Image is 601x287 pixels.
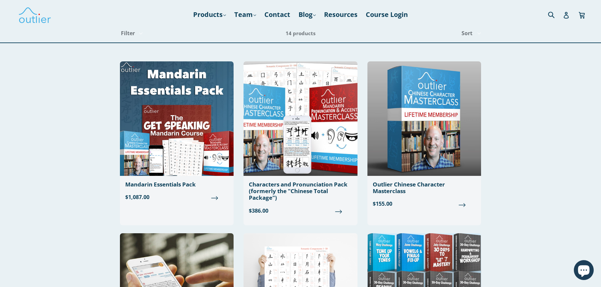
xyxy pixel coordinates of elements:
[120,61,234,176] img: Mandarin Essentials Pack
[367,61,481,176] img: Outlier Chinese Character Masterclass Outlier Linguistics
[261,9,294,21] a: Contact
[190,9,229,21] a: Products
[249,207,352,215] span: $386.00
[546,8,565,21] input: Search
[295,9,319,21] a: Blog
[367,61,481,213] a: Outlier Chinese Character Masterclass $155.00
[120,61,234,206] a: Mandarin Essentials Pack $1,087.00
[244,61,357,176] img: Chinese Total Package Outlier Linguistics
[572,260,596,282] inbox-online-store-chat: Shopify online store chat
[244,61,357,220] a: Characters and Pronunciation Pack (formerly the "Chinese Total Package") $386.00
[125,181,228,188] div: Mandarin Essentials Pack
[286,30,315,36] span: 14 products
[249,181,352,201] div: Characters and Pronunciation Pack (formerly the "Chinese Total Package")
[231,9,259,21] a: Team
[362,9,411,21] a: Course Login
[125,193,228,201] span: $1,087.00
[373,200,476,208] span: $155.00
[373,181,476,195] div: Outlier Chinese Character Masterclass
[321,9,361,21] a: Resources
[18,5,51,24] img: Outlier Linguistics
